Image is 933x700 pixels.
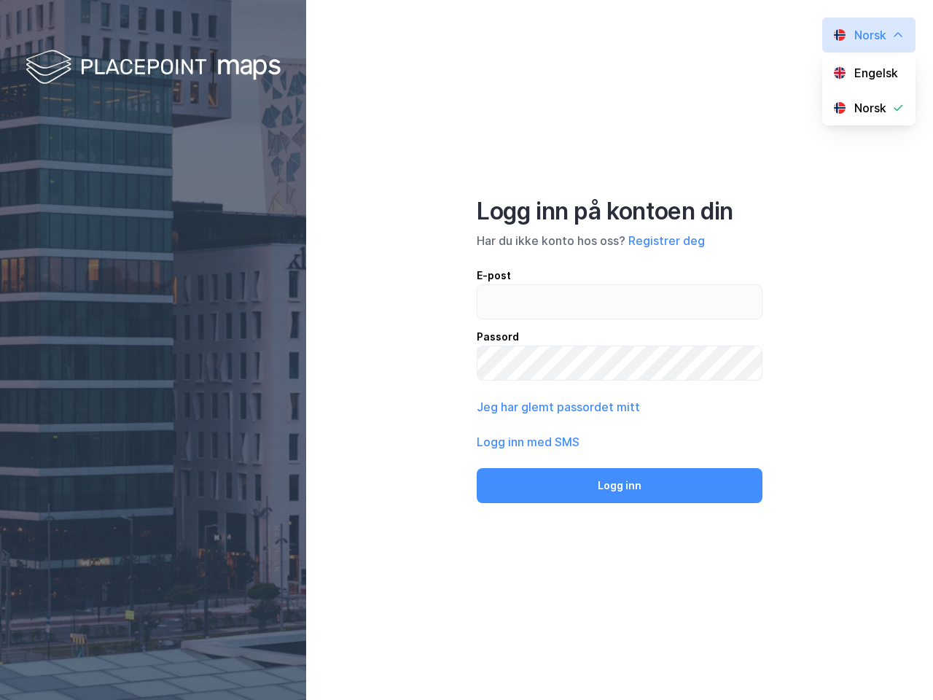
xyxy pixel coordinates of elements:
[477,267,762,284] div: E-post
[477,232,762,249] div: Har du ikke konto hos oss?
[477,398,640,416] button: Jeg har glemt passordet mitt
[854,26,886,44] div: Norsk
[628,232,705,249] button: Registrer deg
[854,99,886,117] div: Norsk
[854,64,898,82] div: Engelsk
[477,433,579,451] button: Logg inn med SMS
[477,197,762,226] div: Logg inn på kontoen din
[860,630,933,700] iframe: Chat Widget
[477,468,762,503] button: Logg inn
[477,328,762,346] div: Passord
[26,47,281,90] img: logo-white.f07954bde2210d2a523dddb988cd2aa7.svg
